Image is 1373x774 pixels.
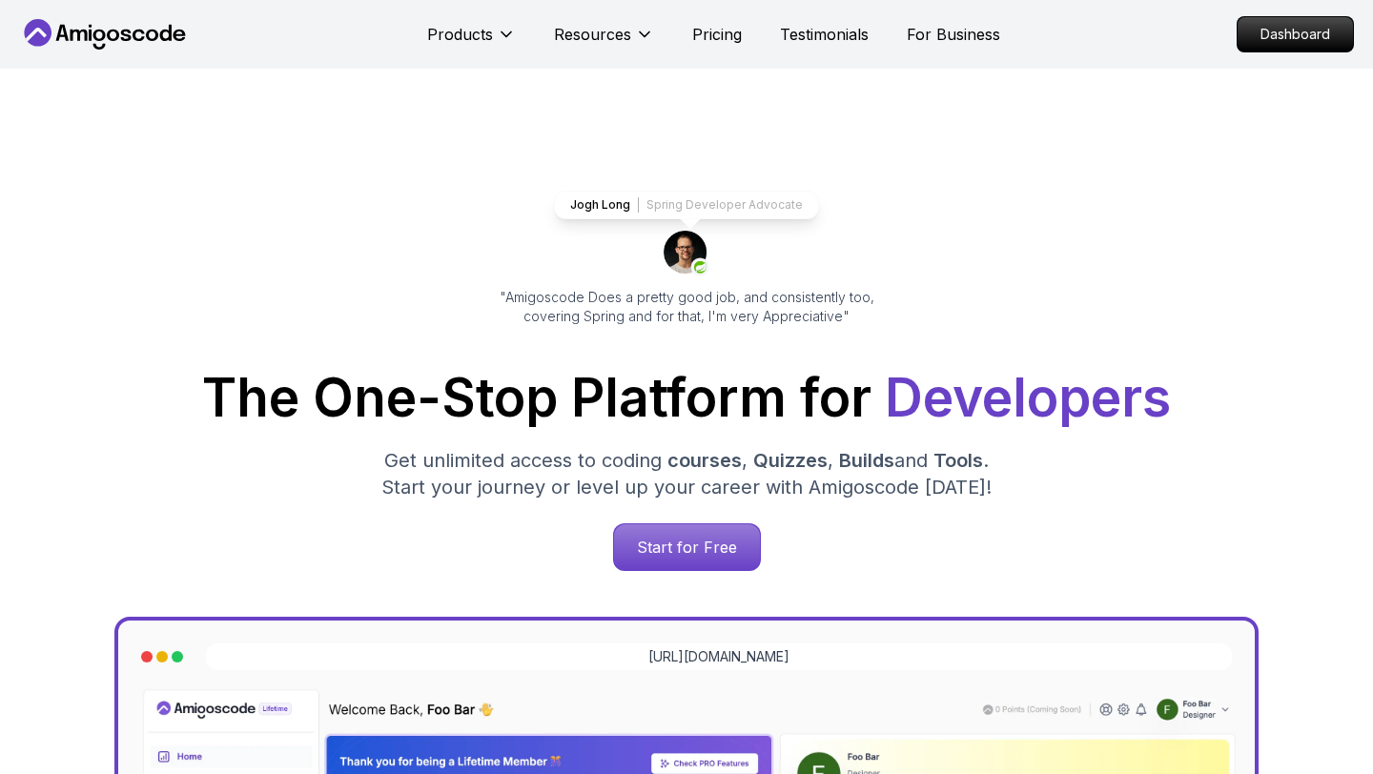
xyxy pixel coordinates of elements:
p: Resources [554,23,631,46]
span: courses [667,449,742,472]
h1: The One-Stop Platform for [34,372,1339,424]
a: Pricing [692,23,742,46]
p: Products [427,23,493,46]
p: Spring Developer Advocate [646,197,803,213]
span: Tools [933,449,983,472]
span: Quizzes [753,449,828,472]
p: Jogh Long [570,197,630,213]
button: Products [427,23,516,61]
p: Dashboard [1238,17,1353,51]
a: Dashboard [1237,16,1354,52]
p: Get unlimited access to coding , , and . Start your journey or level up your career with Amigosco... [366,447,1007,500]
p: Start for Free [614,524,760,570]
a: [URL][DOMAIN_NAME] [648,647,789,666]
p: "Amigoscode Does a pretty good job, and consistently too, covering Spring and for that, I'm very ... [473,288,900,326]
button: Resources [554,23,654,61]
span: Builds [839,449,894,472]
a: For Business [907,23,1000,46]
a: Testimonials [780,23,869,46]
img: josh long [664,231,709,276]
span: Developers [885,366,1171,429]
a: Start for Free [613,523,761,571]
